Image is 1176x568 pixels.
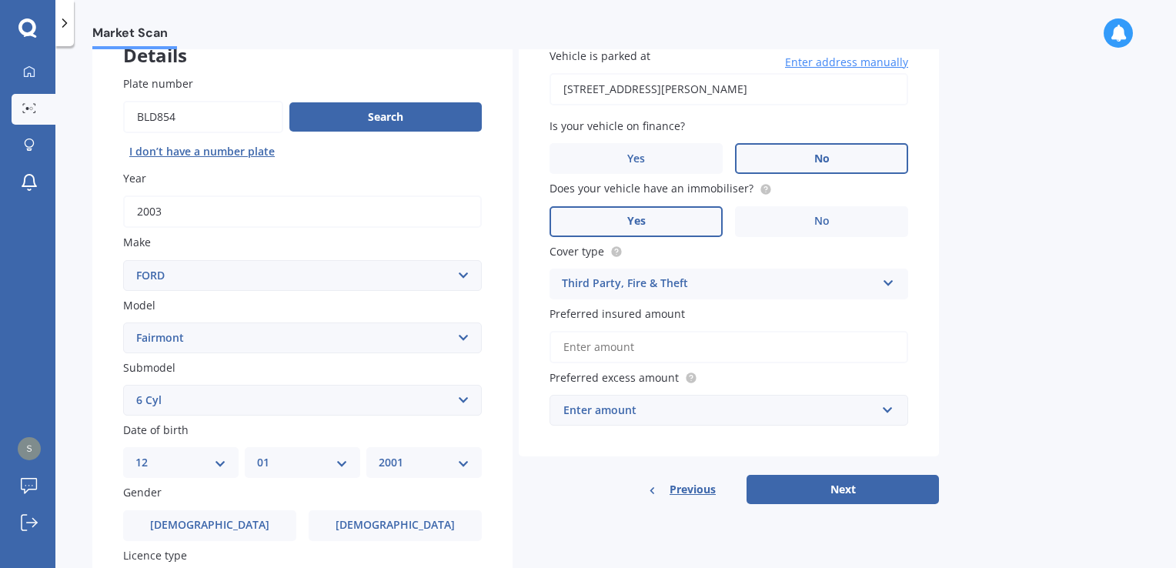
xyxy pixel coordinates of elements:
span: Gender [123,486,162,500]
span: Model [123,298,155,312]
span: [DEMOGRAPHIC_DATA] [336,519,455,532]
input: Enter address [550,73,908,105]
span: Date of birth [123,423,189,437]
span: Yes [627,152,645,165]
span: Preferred excess amount [550,370,679,385]
button: I don’t have a number plate [123,139,281,164]
span: Submodel [123,360,175,375]
span: Preferred insured amount [550,306,685,321]
button: Search [289,102,482,132]
img: 9ebb6342b92e7dceeab89fee0aa4f522 [18,437,41,460]
span: [DEMOGRAPHIC_DATA] [150,519,269,532]
span: Cover type [550,244,604,259]
span: Market Scan [92,25,177,46]
div: Third Party, Fire & Theft [562,275,876,293]
span: Vehicle is parked at [550,48,650,63]
span: Licence type [123,548,187,563]
span: Make [123,236,151,250]
button: Next [747,475,939,504]
span: Yes [627,215,646,228]
input: Enter amount [550,331,908,363]
span: Year [123,171,146,185]
div: Enter amount [563,402,876,419]
span: Plate number [123,76,193,91]
span: Previous [670,478,716,501]
span: No [814,215,830,228]
span: Does your vehicle have an immobiliser? [550,182,753,196]
input: YYYY [123,195,482,228]
span: Enter address manually [785,55,908,70]
span: No [814,152,830,165]
span: Is your vehicle on finance? [550,119,685,133]
input: Enter plate number [123,101,283,133]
